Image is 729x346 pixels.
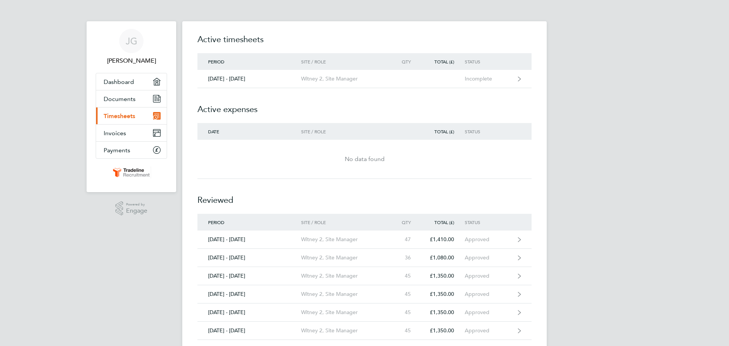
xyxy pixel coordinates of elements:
[465,59,511,64] div: Status
[96,56,167,65] span: Jeroen Geut
[104,112,135,120] span: Timesheets
[197,33,532,53] h2: Active timesheets
[197,327,301,334] div: [DATE] - [DATE]
[104,78,134,85] span: Dashboard
[208,58,224,65] span: Period
[96,142,167,158] a: Payments
[301,59,388,64] div: Site / Role
[465,220,511,225] div: Status
[301,309,388,316] div: Witney 2, Site Manager
[112,166,151,179] img: tradelinerecruitment-logo-retina.png
[421,327,465,334] div: £1,350.00
[197,322,532,340] a: [DATE] - [DATE]Witney 2, Site Manager45£1,350.00Approved
[465,327,511,334] div: Approved
[197,88,532,123] h2: Active expenses
[197,231,532,249] a: [DATE] - [DATE]Witney 2, Site Manager47£1,410.00Approved
[197,254,301,261] div: [DATE] - [DATE]
[197,70,532,88] a: [DATE] - [DATE]Witney 2, Site ManagerIncomplete
[197,309,301,316] div: [DATE] - [DATE]
[197,249,532,267] a: [DATE] - [DATE]Witney 2, Site Manager36£1,080.00Approved
[197,129,301,134] div: Date
[301,76,388,82] div: Witney 2, Site Manager
[388,309,421,316] div: 45
[197,267,532,285] a: [DATE] - [DATE]Witney 2, Site Manager45£1,350.00Approved
[197,155,532,164] div: No data found
[421,273,465,279] div: £1,350.00
[96,125,167,141] a: Invoices
[388,220,421,225] div: Qty
[465,309,511,316] div: Approved
[301,254,388,261] div: Witney 2, Site Manager
[96,90,167,107] a: Documents
[208,219,224,225] span: Period
[96,107,167,124] a: Timesheets
[87,21,176,192] nav: Main navigation
[465,254,511,261] div: Approved
[96,29,167,65] a: JG[PERSON_NAME]
[126,36,137,46] span: JG
[421,236,465,243] div: £1,410.00
[388,254,421,261] div: 36
[104,130,126,137] span: Invoices
[104,147,130,154] span: Payments
[388,327,421,334] div: 45
[126,201,147,208] span: Powered by
[197,285,532,303] a: [DATE] - [DATE]Witney 2, Site Manager45£1,350.00Approved
[115,201,148,216] a: Powered byEngage
[465,129,511,134] div: Status
[301,236,388,243] div: Witney 2, Site Manager
[421,254,465,261] div: £1,080.00
[96,73,167,90] a: Dashboard
[421,291,465,297] div: £1,350.00
[421,220,465,225] div: Total (£)
[388,273,421,279] div: 45
[96,166,167,179] a: Go to home page
[465,291,511,297] div: Approved
[197,303,532,322] a: [DATE] - [DATE]Witney 2, Site Manager45£1,350.00Approved
[126,208,147,214] span: Engage
[197,236,301,243] div: [DATE] - [DATE]
[421,309,465,316] div: £1,350.00
[301,327,388,334] div: Witney 2, Site Manager
[388,59,421,64] div: Qty
[301,291,388,297] div: Witney 2, Site Manager
[388,236,421,243] div: 47
[465,273,511,279] div: Approved
[421,129,465,134] div: Total (£)
[197,273,301,279] div: [DATE] - [DATE]
[301,129,388,134] div: Site / Role
[388,291,421,297] div: 45
[301,273,388,279] div: Witney 2, Site Manager
[197,291,301,297] div: [DATE] - [DATE]
[197,76,301,82] div: [DATE] - [DATE]
[465,76,511,82] div: Incomplete
[301,220,388,225] div: Site / Role
[465,236,511,243] div: Approved
[104,95,136,103] span: Documents
[197,179,532,214] h2: Reviewed
[421,59,465,64] div: Total (£)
